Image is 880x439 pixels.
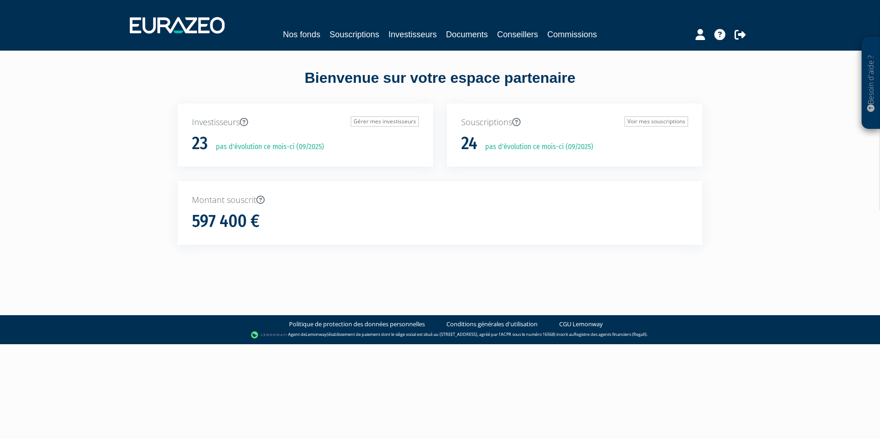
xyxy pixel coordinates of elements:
a: Conseillers [497,28,538,41]
div: Bienvenue sur votre espace partenaire [171,68,709,104]
a: CGU Lemonway [559,320,603,329]
a: Registre des agents financiers (Regafi) [574,331,647,337]
a: Commissions [547,28,597,41]
img: 1732889491-logotype_eurazeo_blanc_rvb.png [130,17,225,34]
p: Souscriptions [461,116,688,128]
a: Documents [446,28,488,41]
a: Lemonway [306,331,327,337]
a: Voir mes souscriptions [625,116,688,127]
h1: 24 [461,134,477,153]
a: Gérer mes investisseurs [351,116,419,127]
div: - Agent de (établissement de paiement dont le siège social est situé au [STREET_ADDRESS], agréé p... [9,330,871,340]
a: Politique de protection des données personnelles [289,320,425,329]
h1: 23 [192,134,208,153]
h1: 597 400 € [192,212,260,231]
p: pas d'évolution ce mois-ci (09/2025) [479,142,593,152]
a: Nos fonds [283,28,320,41]
p: Montant souscrit [192,194,688,206]
p: Investisseurs [192,116,419,128]
p: Besoin d'aide ? [866,42,876,125]
a: Souscriptions [330,28,379,41]
a: Investisseurs [388,28,437,41]
a: Conditions générales d'utilisation [446,320,538,329]
p: pas d'évolution ce mois-ci (09/2025) [209,142,324,152]
img: logo-lemonway.png [251,330,286,340]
